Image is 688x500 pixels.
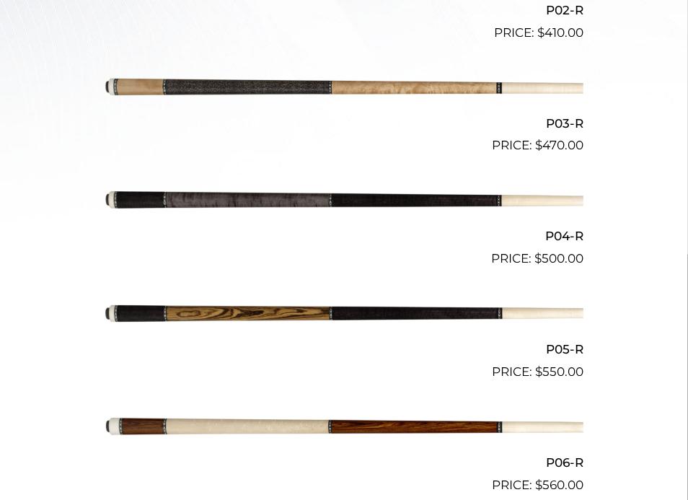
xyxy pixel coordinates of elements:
span: $ [535,138,542,152]
img: P05-R [105,274,583,354]
img: P04-R [105,161,583,240]
span: $ [537,25,544,40]
bdi: 560.00 [535,478,583,492]
img: P03-R [105,48,583,128]
bdi: 470.00 [535,138,583,152]
span: $ [535,364,542,379]
span: $ [534,251,542,266]
a: P05-R $550.00 [105,274,583,381]
a: P06-R $560.00 [105,387,583,494]
img: P06-R [105,387,583,467]
bdi: 500.00 [534,251,583,266]
a: P03-R $470.00 [105,48,583,155]
span: $ [535,478,542,492]
bdi: 410.00 [537,25,583,40]
bdi: 550.00 [535,364,583,379]
a: P04-R $500.00 [105,161,583,268]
